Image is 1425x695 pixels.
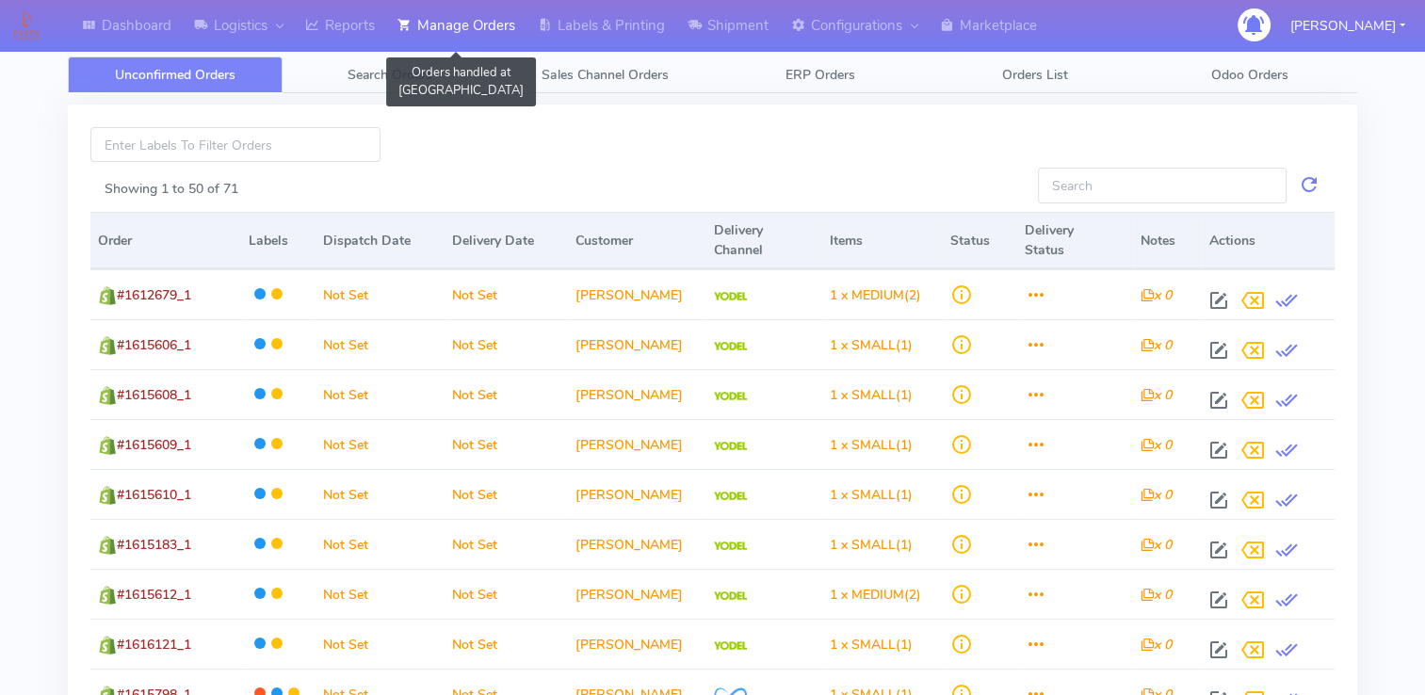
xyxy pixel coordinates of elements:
[568,212,706,269] th: Customer
[316,469,445,519] td: Not Set
[714,641,747,651] img: Yodel
[714,591,747,601] img: Yodel
[1133,212,1203,269] th: Notes
[830,286,904,304] span: 1 x MEDIUM
[568,519,706,569] td: [PERSON_NAME]
[830,636,913,654] span: (1)
[117,536,191,554] span: #1615183_1
[830,386,913,404] span: (1)
[316,519,445,569] td: Not Set
[830,336,913,354] span: (1)
[542,66,668,84] span: Sales Channel Orders
[568,319,706,369] td: [PERSON_NAME]
[445,419,567,469] td: Not Set
[1141,636,1172,654] i: x 0
[115,66,235,84] span: Unconfirmed Orders
[445,519,567,569] td: Not Set
[830,636,896,654] span: 1 x SMALL
[1211,66,1288,84] span: Odoo Orders
[568,419,706,469] td: [PERSON_NAME]
[1276,7,1419,45] button: [PERSON_NAME]
[568,619,706,669] td: [PERSON_NAME]
[117,336,191,354] span: #1615606_1
[830,336,896,354] span: 1 x SMALL
[785,66,855,84] span: ERP Orders
[714,442,747,451] img: Yodel
[117,486,191,504] span: #1615610_1
[830,386,896,404] span: 1 x SMALL
[714,492,747,501] img: Yodel
[117,386,191,404] span: #1615608_1
[316,619,445,669] td: Not Set
[316,212,445,269] th: Dispatch Date
[830,486,913,504] span: (1)
[830,536,896,554] span: 1 x SMALL
[714,392,747,401] img: Yodel
[316,269,445,319] td: Not Set
[830,286,921,304] span: (2)
[830,436,913,454] span: (1)
[241,212,316,269] th: Labels
[445,319,567,369] td: Not Set
[830,586,904,604] span: 1 x MEDIUM
[445,369,567,419] td: Not Set
[117,586,191,604] span: #1615612_1
[822,212,943,269] th: Items
[117,436,191,454] span: #1615609_1
[943,212,1017,269] th: Status
[445,269,567,319] td: Not Set
[316,569,445,619] td: Not Set
[1141,336,1172,354] i: x 0
[445,212,567,269] th: Delivery Date
[830,436,896,454] span: 1 x SMALL
[830,486,896,504] span: 1 x SMALL
[117,286,191,304] span: #1612679_1
[830,586,921,604] span: (2)
[1141,386,1172,404] i: x 0
[68,57,1357,93] ul: Tabs
[445,469,567,519] td: Not Set
[1141,536,1172,554] i: x 0
[1141,286,1172,304] i: x 0
[1002,66,1068,84] span: Orders List
[117,636,191,654] span: #1616121_1
[445,619,567,669] td: Not Set
[1141,436,1172,454] i: x 0
[830,536,913,554] span: (1)
[1038,168,1287,202] input: Search
[1141,486,1172,504] i: x 0
[90,127,381,162] input: Enter Labels To Filter Orders
[714,342,747,351] img: Yodel
[348,66,432,84] span: Search Orders
[568,569,706,619] td: [PERSON_NAME]
[90,212,241,269] th: Order
[105,179,238,199] label: Showing 1 to 50 of 71
[1141,586,1172,604] i: x 0
[568,369,706,419] td: [PERSON_NAME]
[316,319,445,369] td: Not Set
[1017,212,1132,269] th: Delivery Status
[445,569,567,619] td: Not Set
[568,269,706,319] td: [PERSON_NAME]
[706,212,821,269] th: Delivery Channel
[1202,212,1335,269] th: Actions
[714,292,747,301] img: Yodel
[316,369,445,419] td: Not Set
[316,419,445,469] td: Not Set
[568,469,706,519] td: [PERSON_NAME]
[714,541,747,551] img: Yodel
